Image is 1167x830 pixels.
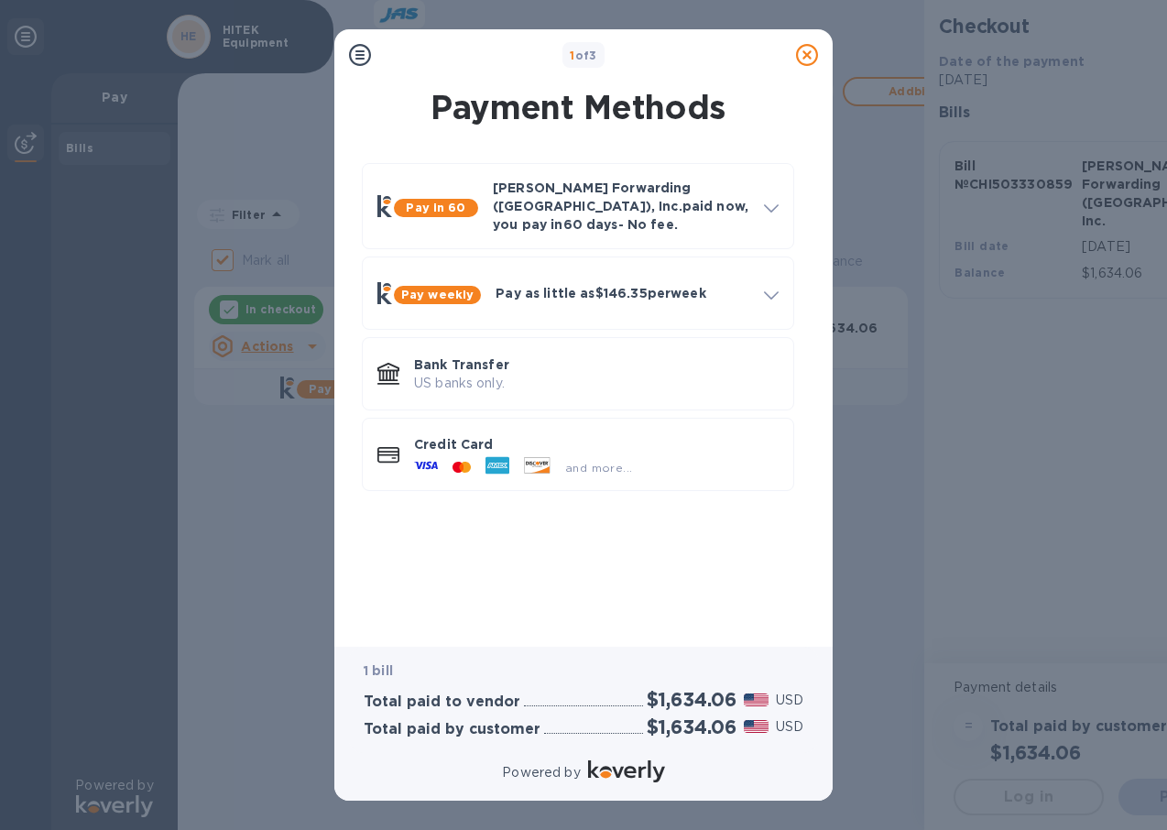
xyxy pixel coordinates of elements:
[364,663,393,678] b: 1 bill
[565,461,632,475] span: and more...
[776,691,803,710] p: USD
[401,288,474,301] b: Pay weekly
[414,374,779,393] p: US banks only.
[776,717,803,737] p: USD
[364,693,520,711] h3: Total paid to vendor
[358,88,798,126] h1: Payment Methods
[570,49,574,62] span: 1
[414,355,779,374] p: Bank Transfer
[744,693,769,706] img: USD
[493,179,749,234] p: [PERSON_NAME] Forwarding ([GEOGRAPHIC_DATA]), Inc. paid now, you pay in 60 days - No fee.
[647,688,736,711] h2: $1,634.06
[502,763,580,782] p: Powered by
[364,721,540,738] h3: Total paid by customer
[414,435,779,453] p: Credit Card
[406,201,465,214] b: Pay in 60
[570,49,597,62] b: of 3
[588,760,665,782] img: Logo
[744,720,769,733] img: USD
[647,715,736,738] h2: $1,634.06
[496,284,749,302] p: Pay as little as $146.35 per week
